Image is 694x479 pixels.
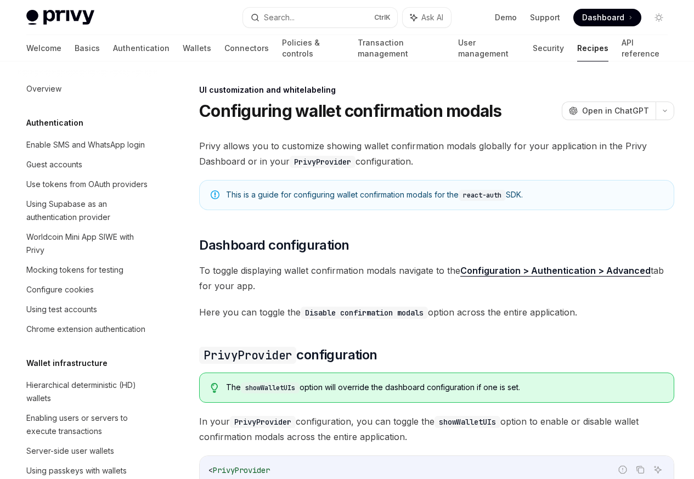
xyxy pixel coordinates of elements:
code: Disable confirmation modals [301,307,428,319]
a: Authentication [113,35,170,61]
h5: Authentication [26,116,83,129]
button: Copy the contents from the code block [633,463,647,477]
div: Using test accounts [26,303,97,316]
div: This is a guide for configuring wallet confirmation modals for the SDK. [226,189,663,201]
a: Guest accounts [18,155,158,174]
code: showWalletUIs [241,382,300,393]
div: Worldcoin Mini App SIWE with Privy [26,230,151,257]
span: In your configuration, you can toggle the option to enable or disable wallet confirmation modals ... [199,414,674,444]
svg: Tip [211,383,218,393]
a: Enable SMS and WhatsApp login [18,135,158,155]
span: Open in ChatGPT [582,105,649,116]
h1: Configuring wallet confirmation modals [199,101,502,121]
span: configuration [199,346,377,364]
a: Basics [75,35,100,61]
div: Enabling users or servers to execute transactions [26,412,151,438]
button: Ask AI [403,8,451,27]
a: Chrome extension authentication [18,319,158,339]
img: light logo [26,10,94,25]
div: Using passkeys with wallets [26,464,127,477]
code: PrivyProvider [230,416,296,428]
code: react-auth [459,190,506,201]
div: Chrome extension authentication [26,323,145,336]
div: Search... [264,11,295,24]
span: < [208,465,213,475]
span: Ask AI [421,12,443,23]
span: Dashboard [582,12,624,23]
div: Use tokens from OAuth providers [26,178,148,191]
button: Toggle dark mode [650,9,668,26]
code: PrivyProvider [290,156,356,168]
div: Guest accounts [26,158,82,171]
div: Enable SMS and WhatsApp login [26,138,145,151]
a: User management [458,35,520,61]
a: Support [530,12,560,23]
div: The option will override the dashboard configuration if one is set. [226,382,663,393]
a: Enabling users or servers to execute transactions [18,408,158,441]
code: showWalletUIs [435,416,500,428]
a: Hierarchical deterministic (HD) wallets [18,375,158,408]
a: Connectors [224,35,269,61]
div: Configure cookies [26,283,94,296]
a: Policies & controls [282,35,345,61]
a: Worldcoin Mini App SIWE with Privy [18,227,158,260]
span: PrivyProvider [213,465,270,475]
a: Server-side user wallets [18,441,158,461]
div: Overview [26,82,61,95]
a: Use tokens from OAuth providers [18,174,158,194]
span: Dashboard configuration [199,236,349,254]
a: Using test accounts [18,300,158,319]
span: To toggle displaying wallet confirmation modals navigate to the tab for your app. [199,263,674,294]
a: Configuration > Authentication > Advanced [460,265,651,277]
div: Using Supabase as an authentication provider [26,198,151,224]
a: Demo [495,12,517,23]
div: Mocking tokens for testing [26,263,123,277]
a: Configure cookies [18,280,158,300]
button: Report incorrect code [616,463,630,477]
a: Recipes [577,35,608,61]
span: Here you can toggle the option across the entire application. [199,305,674,320]
a: Using Supabase as an authentication provider [18,194,158,227]
div: Hierarchical deterministic (HD) wallets [26,379,151,405]
button: Search...CtrlK [243,8,397,27]
h5: Wallet infrastructure [26,357,108,370]
div: Server-side user wallets [26,444,114,458]
a: Welcome [26,35,61,61]
a: Mocking tokens for testing [18,260,158,280]
a: Wallets [183,35,211,61]
a: Overview [18,79,158,99]
a: Transaction management [358,35,444,61]
svg: Note [211,190,219,199]
span: Privy allows you to customize showing wallet confirmation modals globally for your application in... [199,138,674,169]
a: Dashboard [573,9,641,26]
span: Ctrl K [374,13,391,22]
div: UI customization and whitelabeling [199,84,674,95]
code: PrivyProvider [199,347,296,364]
button: Ask AI [651,463,665,477]
a: API reference [622,35,668,61]
a: Security [533,35,564,61]
button: Open in ChatGPT [562,102,656,120]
